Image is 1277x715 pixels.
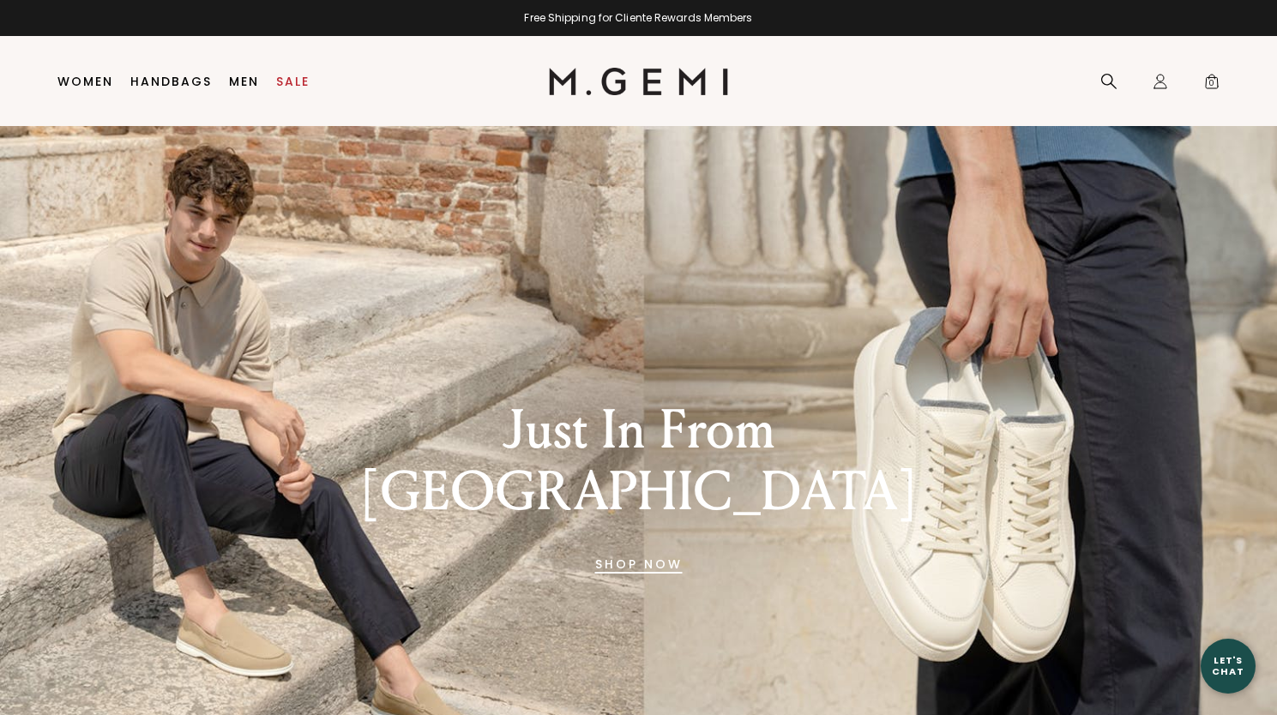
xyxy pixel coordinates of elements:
span: 0 [1203,76,1220,93]
a: Men [229,75,259,88]
a: Banner primary button [595,544,683,585]
div: Just In From [GEOGRAPHIC_DATA] [341,400,937,523]
a: Women [57,75,113,88]
a: Handbags [130,75,212,88]
img: M.Gemi [549,68,728,95]
div: Let's Chat [1201,655,1256,676]
a: Sale [276,75,310,88]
